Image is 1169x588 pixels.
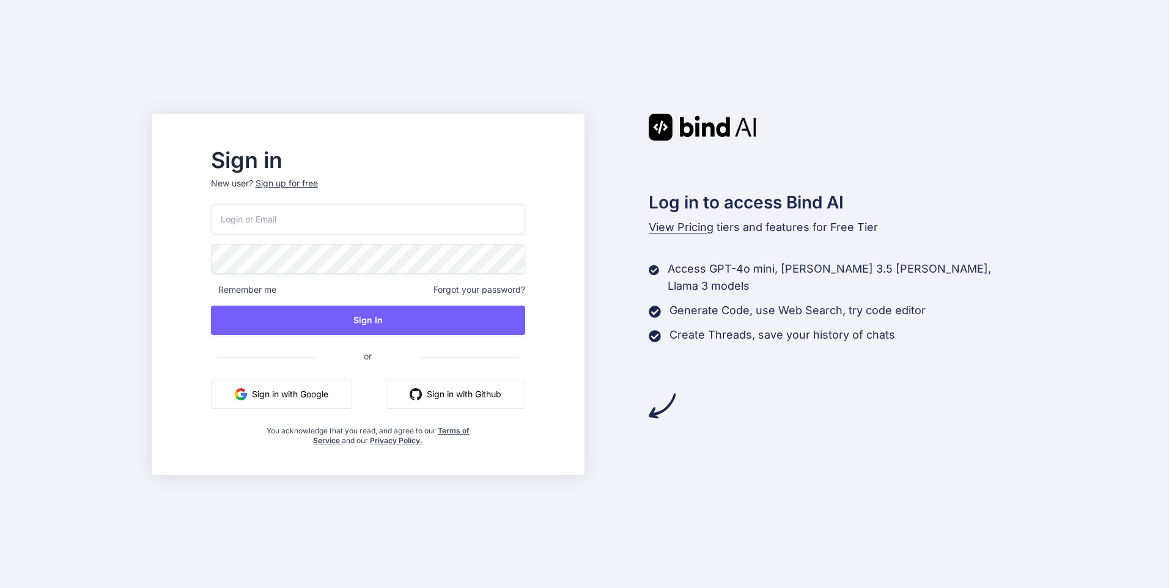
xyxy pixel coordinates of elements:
img: google [235,388,247,400]
span: Remember me [211,284,276,296]
p: Create Threads, save your history of chats [669,326,895,344]
span: Forgot your password? [433,284,525,296]
span: or [315,341,421,371]
div: Sign up for free [256,177,318,189]
img: Bind AI logo [649,114,756,141]
p: tiers and features for Free Tier [649,219,1018,236]
a: Terms of Service [313,426,470,445]
img: arrow [649,392,676,419]
button: Sign in with Github [386,380,525,409]
div: You acknowledge that you read, and agree to our and our [263,419,473,446]
button: Sign In [211,306,525,335]
img: github [410,388,422,400]
h2: Sign in [211,150,525,170]
p: Generate Code, use Web Search, try code editor [669,302,926,319]
p: Access GPT-4o mini, [PERSON_NAME] 3.5 [PERSON_NAME], Llama 3 models [668,260,1017,295]
a: Privacy Policy. [370,436,422,445]
span: View Pricing [649,221,714,233]
input: Login or Email [211,204,525,234]
button: Sign in with Google [211,380,352,409]
p: New user? [211,177,525,204]
h2: Log in to access Bind AI [649,189,1018,215]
